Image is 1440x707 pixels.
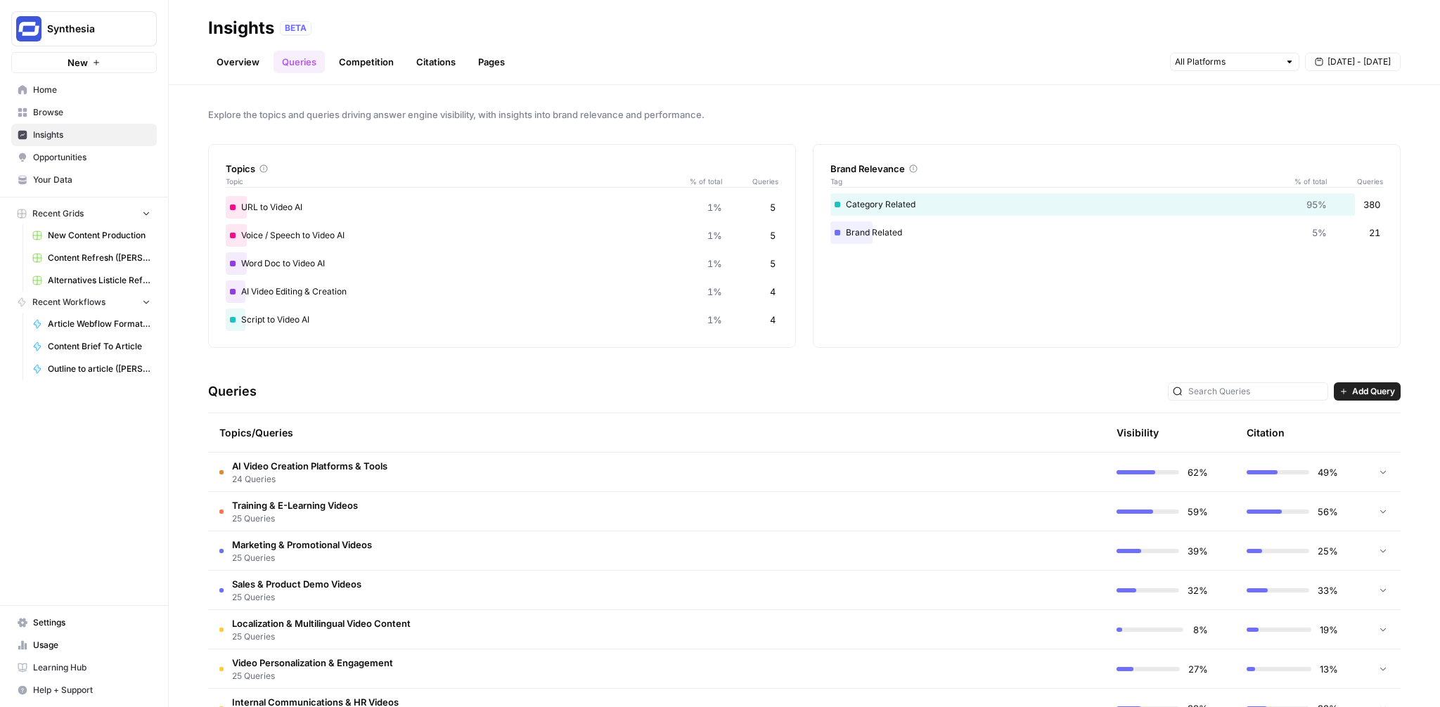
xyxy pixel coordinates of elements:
a: Usage [11,634,157,656]
span: 19% [1320,623,1338,637]
span: Home [33,84,150,96]
div: Script to Video AI [226,309,778,331]
span: 5% [1312,226,1327,240]
div: BETA [280,21,311,35]
span: 33% [1318,583,1338,597]
span: 32% [1188,583,1208,597]
div: AI Video Editing & Creation [226,280,778,303]
span: 1% [707,285,722,299]
div: Visibility [1117,426,1159,440]
span: 24 Queries [232,473,387,486]
img: Synthesia Logo [16,16,41,41]
span: Synthesia [47,22,132,36]
a: Opportunities [11,146,157,169]
span: Training & E-Learning Videos [232,498,358,512]
div: Word Doc to Video AI [226,252,778,275]
div: Insights [208,17,274,39]
div: Brand Related [830,221,1383,244]
button: Add Query [1334,382,1401,401]
a: Learning Hub [11,656,157,679]
div: Category Related [830,193,1383,216]
span: Settings [33,616,150,629]
div: Citation [1247,413,1285,452]
span: 25 Queries [232,630,411,643]
span: 5 [770,200,776,214]
span: Sales & Product Demo Videos [232,577,361,591]
span: Video Personalization & Engagement [232,656,393,670]
span: % of total [680,176,722,187]
a: Settings [11,611,157,634]
a: New Content Production [26,224,157,247]
span: 56% [1318,505,1338,519]
button: Help + Support [11,679,157,701]
span: 59% [1188,505,1208,519]
a: Competition [330,51,402,73]
span: Add Query [1352,385,1395,398]
span: 8% [1192,623,1208,637]
span: Recent Workflows [32,296,105,309]
span: 62% [1188,465,1208,479]
span: Alternatives Listicle Refresh [48,274,150,287]
button: New [11,52,157,73]
span: New Content Production [48,229,150,242]
a: Browse [11,101,157,124]
span: 1% [707,313,722,327]
span: Tag [830,176,1285,187]
span: 27% [1188,662,1208,676]
a: Your Data [11,169,157,191]
input: All Platforms [1175,55,1279,69]
button: Recent Workflows [11,292,157,313]
span: 380 [1363,197,1380,212]
span: 25 Queries [232,670,393,682]
div: Topics [226,162,778,176]
div: Topics/Queries [219,413,960,452]
span: 1% [707,200,722,214]
span: Content Refresh ([PERSON_NAME]) [48,252,150,264]
a: Queries [274,51,325,73]
a: Insights [11,124,157,146]
span: 4 [770,285,776,299]
a: Outline to article ([PERSON_NAME]'s fork) [26,358,157,380]
span: Usage [33,639,150,651]
span: 21 [1369,226,1380,240]
span: 49% [1318,465,1338,479]
a: Overview [208,51,268,73]
span: Explore the topics and queries driving answer engine visibility, with insights into brand relevan... [208,108,1401,122]
a: Article Webflow Formatter [26,313,157,335]
span: New [67,56,88,70]
span: Recent Grids [32,207,84,220]
span: 5 [770,228,776,242]
div: URL to Video AI [226,196,778,219]
span: 1% [707,257,722,271]
span: 25 Queries [232,512,358,525]
span: [DATE] - [DATE] [1327,56,1391,68]
span: Queries [722,176,778,187]
span: Help + Support [33,684,150,696]
span: 5 [770,257,776,271]
a: Content Refresh ([PERSON_NAME]) [26,247,157,269]
div: Voice / Speech to Video AI [226,224,778,247]
span: 4 [770,313,776,327]
span: Your Data [33,174,150,186]
h3: Queries [208,382,257,401]
span: 13% [1320,662,1338,676]
span: Learning Hub [33,661,150,674]
a: Citations [408,51,464,73]
span: 95% [1306,197,1327,212]
span: Browse [33,106,150,119]
span: Marketing & Promotional Videos [232,538,372,552]
span: Article Webflow Formatter [48,318,150,330]
button: [DATE] - [DATE] [1305,53,1401,71]
span: 1% [707,228,722,242]
span: AI Video Creation Platforms & Tools [232,459,387,473]
span: Content Brief To Article [48,340,150,353]
a: Content Brief To Article [26,335,157,358]
span: Topic [226,176,680,187]
a: Alternatives Listicle Refresh [26,269,157,292]
span: Localization & Multilingual Video Content [232,616,411,630]
input: Search Queries [1188,384,1323,398]
a: Pages [470,51,513,73]
button: Workspace: Synthesia [11,11,157,46]
span: Queries [1327,176,1383,187]
span: % of total [1285,176,1327,187]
